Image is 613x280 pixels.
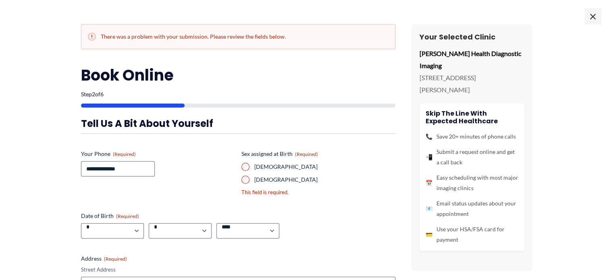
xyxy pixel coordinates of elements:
[426,224,518,245] li: Use your HSA/FSA card for payment
[420,48,524,71] p: [PERSON_NAME] Health Diagnostic Imaging
[426,152,432,162] span: 📲
[81,150,235,158] label: Your Phone
[426,131,432,142] span: 📞
[241,150,318,158] legend: Sex assigned at Birth
[426,147,518,168] li: Submit a request online and get a call back
[426,198,518,219] li: Email status updates about your appointment
[426,110,518,125] h4: Skip the line with Expected Healthcare
[81,65,395,85] h2: Book Online
[116,213,139,219] span: (Required)
[113,151,136,157] span: (Required)
[81,91,395,97] p: Step of
[426,172,518,193] li: Easy scheduling with most major imaging clinics
[426,178,432,188] span: 📅
[295,151,318,157] span: (Required)
[420,72,524,95] p: [STREET_ADDRESS][PERSON_NAME]
[92,91,95,97] span: 2
[81,212,139,220] legend: Date of Birth
[426,131,518,142] li: Save 20+ minutes of phone calls
[426,229,432,240] span: 💳
[420,32,524,41] h3: Your Selected Clinic
[81,255,127,263] legend: Address
[241,189,395,196] div: This field is required.
[100,91,104,97] span: 6
[426,203,432,214] span: 📧
[88,33,389,41] h2: There was a problem with your submission. Please review the fields below.
[81,117,395,130] h3: Tell us a bit about yourself
[81,266,395,274] label: Street Address
[585,8,601,24] span: ×
[254,176,395,184] label: [DEMOGRAPHIC_DATA]
[254,163,395,171] label: [DEMOGRAPHIC_DATA]
[104,256,127,262] span: (Required)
